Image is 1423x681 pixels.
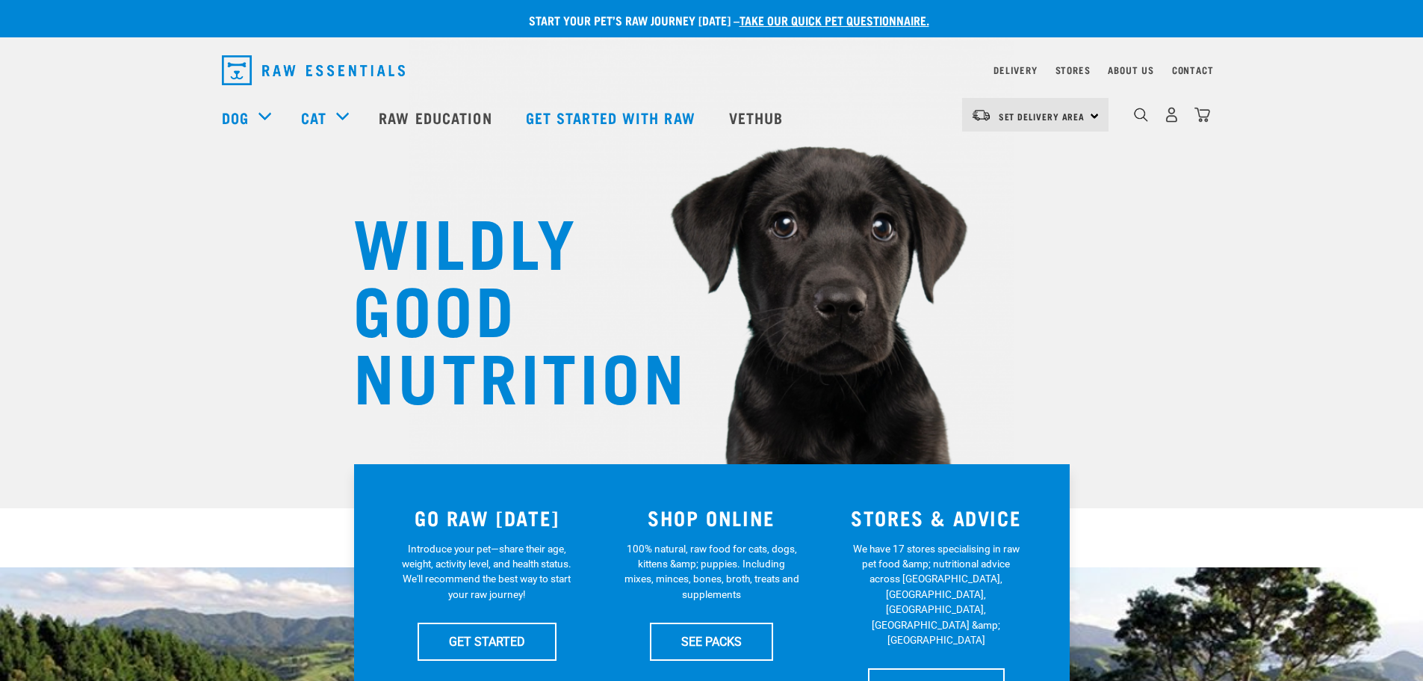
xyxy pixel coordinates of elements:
[714,87,802,147] a: Vethub
[608,506,815,529] h3: SHOP ONLINE
[833,506,1040,529] h3: STORES & ADVICE
[650,623,773,660] a: SEE PACKS
[999,114,1085,119] span: Set Delivery Area
[1164,107,1179,123] img: user.png
[364,87,510,147] a: Raw Education
[740,16,929,23] a: take our quick pet questionnaire.
[222,55,405,85] img: Raw Essentials Logo
[1172,67,1214,73] a: Contact
[993,67,1037,73] a: Delivery
[511,87,714,147] a: Get started with Raw
[1134,108,1148,122] img: home-icon-1@2x.png
[1055,67,1091,73] a: Stores
[399,541,574,603] p: Introduce your pet—share their age, weight, activity level, and health status. We'll recommend th...
[301,106,326,129] a: Cat
[1108,67,1153,73] a: About Us
[971,108,991,122] img: van-moving.png
[418,623,557,660] a: GET STARTED
[222,106,249,129] a: Dog
[849,541,1024,648] p: We have 17 stores specialising in raw pet food &amp; nutritional advice across [GEOGRAPHIC_DATA],...
[624,541,799,603] p: 100% natural, raw food for cats, dogs, kittens &amp; puppies. Including mixes, minces, bones, bro...
[210,49,1214,91] nav: dropdown navigation
[353,206,652,407] h1: WILDLY GOOD NUTRITION
[384,506,591,529] h3: GO RAW [DATE]
[1194,107,1210,123] img: home-icon@2x.png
